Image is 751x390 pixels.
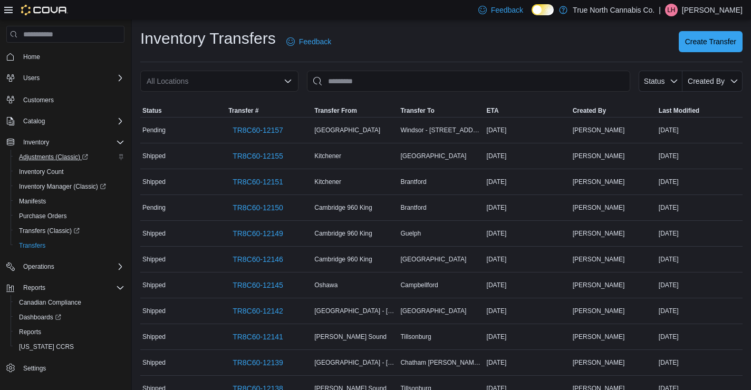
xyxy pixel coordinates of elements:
[485,330,571,343] div: [DATE]
[659,4,661,16] p: |
[314,229,372,238] span: Cambridge 960 King
[23,284,45,292] span: Reports
[23,117,45,125] span: Catalog
[19,362,124,375] span: Settings
[282,31,335,52] a: Feedback
[491,5,523,15] span: Feedback
[21,5,68,15] img: Cova
[19,260,59,273] button: Operations
[15,340,78,353] a: [US_STATE] CCRS
[532,4,554,15] input: Dark Mode
[2,280,129,295] button: Reports
[19,136,53,149] button: Inventory
[15,326,45,338] a: Reports
[314,203,372,212] span: Cambridge 960 King
[2,92,129,107] button: Customers
[226,104,312,117] button: Transfer #
[233,331,283,342] span: TR8C60-12141
[19,93,124,106] span: Customers
[485,279,571,291] div: [DATE]
[23,74,40,82] span: Users
[19,182,106,191] span: Inventory Manager (Classic)
[659,106,699,115] span: Last Modified
[11,179,129,194] a: Inventory Manager (Classic)
[644,77,665,85] span: Status
[314,126,380,134] span: [GEOGRAPHIC_DATA]
[2,49,129,64] button: Home
[573,106,606,115] span: Created By
[15,165,68,178] a: Inventory Count
[314,358,396,367] span: [GEOGRAPHIC_DATA] - [STREET_ADDRESS]
[11,238,129,253] button: Transfers
[485,305,571,317] div: [DATE]
[639,71,682,92] button: Status
[2,259,129,274] button: Operations
[657,201,743,214] div: [DATE]
[15,296,85,309] a: Canadian Compliance
[573,358,625,367] span: [PERSON_NAME]
[19,168,64,176] span: Inventory Count
[15,210,71,222] a: Purchase Orders
[142,358,166,367] span: Shipped
[485,253,571,266] div: [DATE]
[11,223,129,238] a: Transfers (Classic)
[679,31,743,52] button: Create Transfer
[400,203,426,212] span: Brantford
[685,36,736,47] span: Create Transfer
[228,120,287,141] a: TR8C60-12157
[485,124,571,136] div: [DATE]
[19,343,74,351] span: [US_STATE] CCRS
[142,152,166,160] span: Shipped
[485,104,571,117] button: ETA
[15,239,124,252] span: Transfers
[233,202,283,213] span: TR8C60-12150
[400,281,438,289] span: Campbellford
[23,53,40,61] span: Home
[400,126,482,134] span: Windsor - [STREET_ADDRESS]
[2,360,129,376] button: Settings
[657,104,743,117] button: Last Modified
[573,307,625,315] span: [PERSON_NAME]
[228,300,287,321] a: TR8C60-12142
[19,362,50,375] a: Settings
[233,228,283,239] span: TR8C60-12149
[400,178,426,186] span: Brantford
[228,106,258,115] span: Transfer #
[23,364,46,373] span: Settings
[485,356,571,369] div: [DATE]
[688,77,725,85] span: Created By
[19,72,124,84] span: Users
[314,106,357,115] span: Transfer From
[15,326,124,338] span: Reports
[233,177,283,187] span: TR8C60-12151
[228,249,287,270] a: TR8C60-12146
[485,201,571,214] div: [DATE]
[19,328,41,336] span: Reports
[573,281,625,289] span: [PERSON_NAME]
[314,178,341,186] span: Kitchener
[142,255,166,264] span: Shipped
[400,152,466,160] span: [GEOGRAPHIC_DATA]
[657,253,743,266] div: [DATE]
[15,180,110,193] a: Inventory Manager (Classic)
[15,151,92,163] a: Adjustments (Classic)
[314,255,372,264] span: Cambridge 960 King
[15,195,50,208] a: Manifests
[19,115,49,128] button: Catalog
[314,281,338,289] span: Oshawa
[15,210,124,222] span: Purchase Orders
[19,281,124,294] span: Reports
[11,310,129,325] a: Dashboards
[19,72,44,84] button: Users
[140,104,226,117] button: Status
[299,36,331,47] span: Feedback
[312,104,398,117] button: Transfer From
[314,333,387,341] span: [PERSON_NAME] Sound
[19,298,81,307] span: Canadian Compliance
[142,203,166,212] span: Pending
[11,325,129,339] button: Reports
[23,262,54,271] span: Operations
[400,229,421,238] span: Guelph
[682,4,743,16] p: [PERSON_NAME]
